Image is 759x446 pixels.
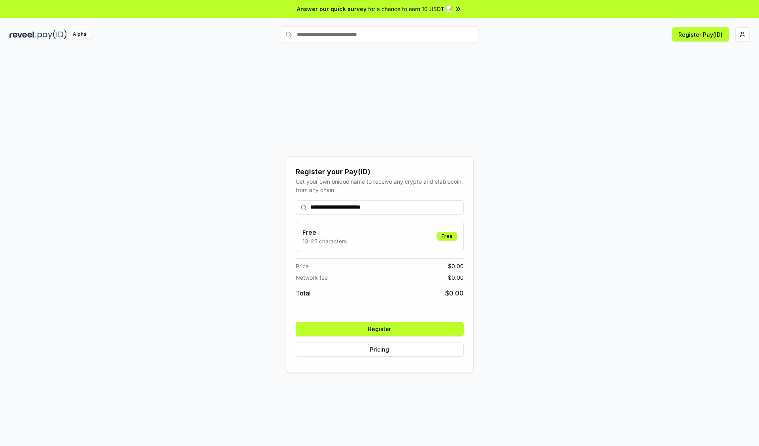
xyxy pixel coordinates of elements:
[445,288,464,298] span: $ 0.00
[38,30,67,40] img: pay_id
[296,288,311,298] span: Total
[296,322,464,336] button: Register
[296,177,464,194] div: Get your own unique name to receive any crypto and stablecoin, from any chain
[672,27,729,41] button: Register Pay(ID)
[448,262,464,270] span: $ 0.00
[296,273,328,282] span: Network fee
[9,30,36,40] img: reveel_dark
[368,5,453,13] span: for a chance to earn 10 USDT 📝
[437,232,457,241] div: Free
[296,166,464,177] div: Register your Pay(ID)
[296,262,309,270] span: Price
[302,228,347,237] h3: Free
[297,5,366,13] span: Answer our quick survey
[448,273,464,282] span: $ 0.00
[296,342,464,357] button: Pricing
[68,30,91,40] div: Alpha
[302,237,347,245] p: 13-25 characters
